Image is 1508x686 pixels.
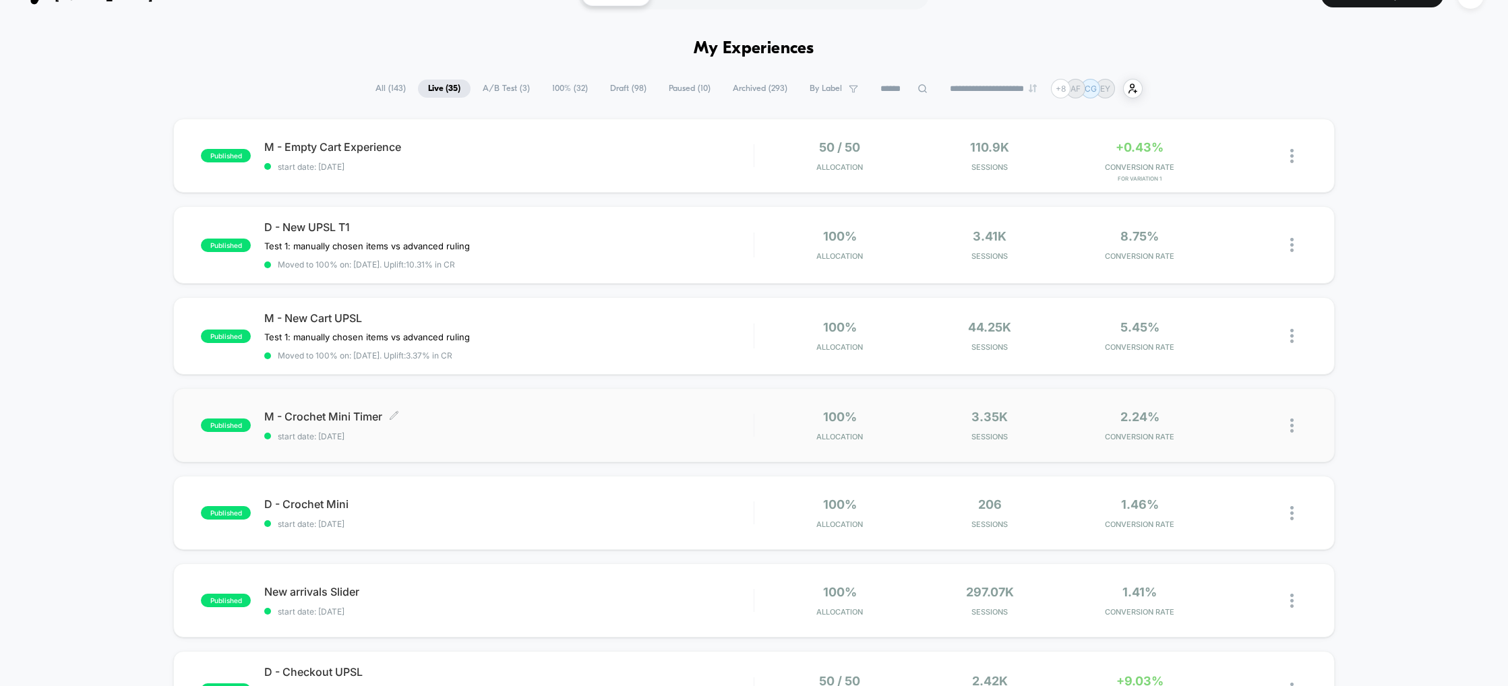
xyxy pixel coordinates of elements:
img: close [1290,594,1294,608]
span: 50 / 50 [819,140,860,154]
span: Sessions [918,251,1062,261]
p: EY [1100,84,1110,94]
span: 2.24% [1120,410,1159,424]
span: Sessions [918,342,1062,352]
span: 44.25k [968,320,1011,334]
span: Sessions [918,162,1062,172]
span: start date: [DATE] [264,162,753,172]
span: Test 1: manually chosen items vs advanced ruling [264,332,470,342]
span: Moved to 100% on: [DATE] . Uplift: 10.31% in CR [278,259,455,270]
span: Archived ( 293 ) [723,80,797,98]
span: 100% ( 32 ) [542,80,598,98]
span: +0.43% [1116,140,1164,154]
span: start date: [DATE] [264,519,753,529]
span: Test 1: manually chosen items vs advanced ruling [264,241,470,251]
span: 5.45% [1120,320,1159,334]
span: 100% [823,320,857,334]
span: start date: [DATE] [264,606,753,617]
p: CG [1085,84,1097,94]
span: published [201,149,251,162]
span: CONVERSION RATE [1068,432,1212,441]
span: CONVERSION RATE [1068,342,1212,352]
span: Moved to 100% on: [DATE] . Uplift: 3.37% in CR [278,350,452,361]
span: New arrivals Slider [264,585,753,598]
span: 1.46% [1121,497,1159,511]
span: published [201,330,251,343]
span: Allocation [816,251,863,261]
span: Paused ( 10 ) [659,80,721,98]
span: published [201,418,251,432]
span: published [201,594,251,607]
p: AF [1070,84,1081,94]
span: CONVERSION RATE [1068,607,1212,617]
span: 8.75% [1120,229,1159,243]
span: 110.9k [970,140,1009,154]
span: CONVERSION RATE [1068,162,1212,172]
span: start date: [DATE] [264,431,753,441]
span: Draft ( 98 ) [600,80,657,98]
span: Allocation [816,342,863,352]
span: Allocation [816,432,863,441]
span: D - Checkout UPSL [264,665,753,679]
img: close [1290,506,1294,520]
span: CONVERSION RATE [1068,520,1212,529]
img: close [1290,149,1294,163]
span: D - Crochet Mini [264,497,753,511]
span: Allocation [816,607,863,617]
span: 3.35k [971,410,1008,424]
span: Allocation [816,162,863,172]
span: Sessions [918,520,1062,529]
span: for Variation 1 [1068,175,1212,182]
span: Allocation [816,520,863,529]
span: 100% [823,585,857,599]
img: close [1290,329,1294,343]
div: + 8 [1051,79,1070,98]
span: By Label [810,84,842,94]
span: 100% [823,410,857,424]
span: Live ( 35 ) [418,80,471,98]
span: published [201,506,251,520]
span: 1.41% [1122,585,1157,599]
span: 3.41k [973,229,1006,243]
span: CONVERSION RATE [1068,251,1212,261]
span: All ( 143 ) [365,80,416,98]
img: close [1290,418,1294,433]
span: M - Empty Cart Experience [264,140,753,154]
span: 297.07k [966,585,1014,599]
h1: My Experiences [694,39,814,59]
img: close [1290,238,1294,252]
span: Sessions [918,432,1062,441]
span: M - Crochet Mini Timer [264,410,753,423]
span: 100% [823,497,857,511]
span: D - New UPSL T1 [264,220,753,234]
span: A/B Test ( 3 ) [473,80,540,98]
span: published [201,239,251,252]
img: end [1029,84,1037,92]
span: 206 [978,497,1002,511]
span: M - New Cart UPSL [264,311,753,325]
span: 100% [823,229,857,243]
span: Sessions [918,607,1062,617]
